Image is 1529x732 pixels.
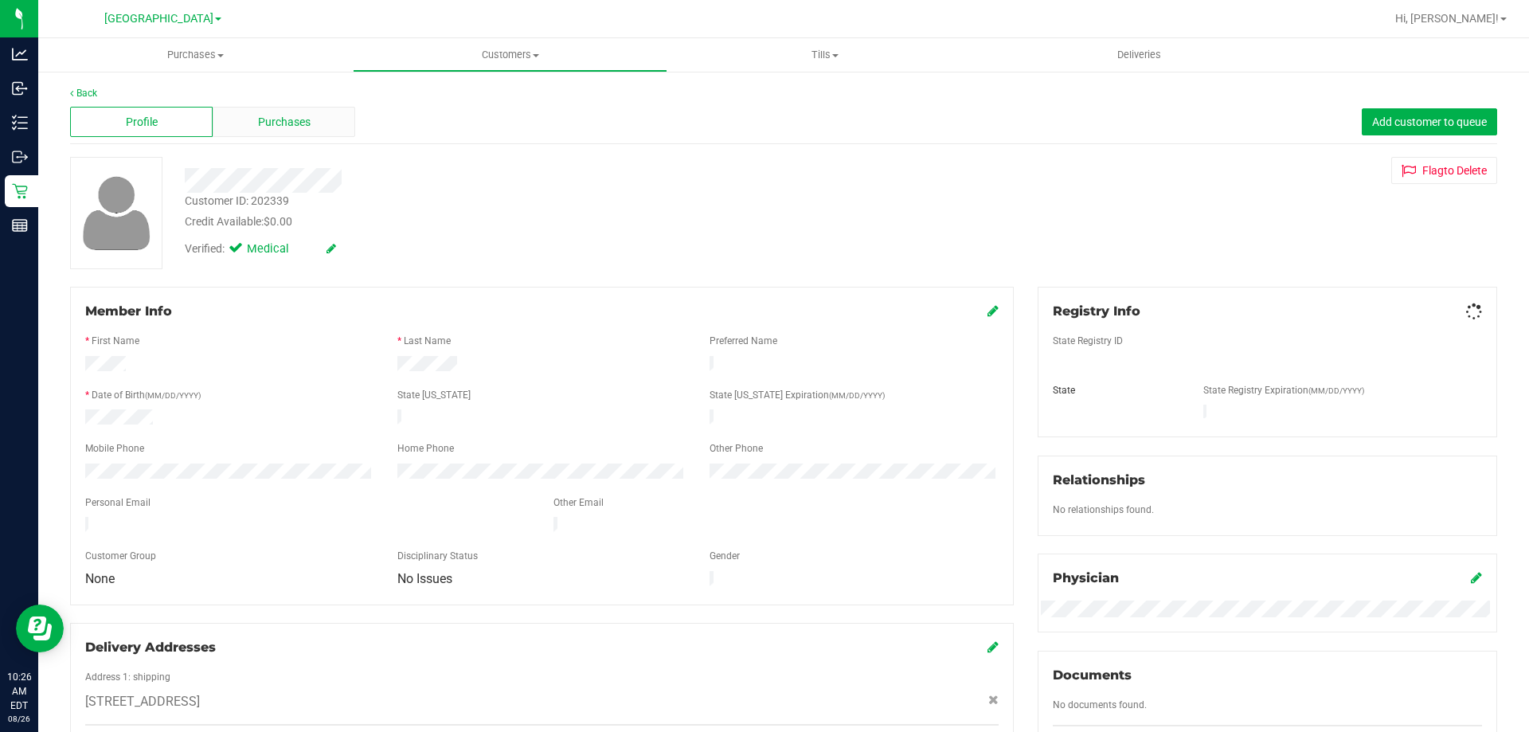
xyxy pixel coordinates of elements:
span: Purchases [258,114,311,131]
inline-svg: Inventory [12,115,28,131]
p: 08/26 [7,713,31,725]
span: Relationships [1053,472,1145,487]
span: Deliveries [1096,48,1183,62]
label: Mobile Phone [85,441,144,456]
inline-svg: Outbound [12,149,28,165]
label: Last Name [404,334,451,348]
span: Medical [247,241,311,258]
iframe: Resource center [16,605,64,652]
inline-svg: Reports [12,217,28,233]
span: [STREET_ADDRESS] [85,692,200,711]
span: Documents [1053,667,1132,683]
span: Customers [354,48,667,62]
label: Disciplinary Status [397,549,478,563]
span: Member Info [85,303,172,319]
span: None [85,571,115,586]
label: Address 1: shipping [85,670,170,684]
span: $0.00 [264,215,292,228]
a: Tills [667,38,982,72]
span: Tills [668,48,981,62]
span: Purchases [38,48,353,62]
span: Hi, [PERSON_NAME]! [1395,12,1499,25]
span: Add customer to queue [1372,115,1487,128]
span: Profile [126,114,158,131]
label: Other Phone [710,441,763,456]
label: State Registry Expiration [1203,383,1364,397]
span: (MM/DD/YYYY) [1308,386,1364,395]
button: Add customer to queue [1362,108,1497,135]
span: Delivery Addresses [85,640,216,655]
label: First Name [92,334,139,348]
span: (MM/DD/YYYY) [145,391,201,400]
img: user-icon.png [75,172,158,254]
span: Physician [1053,570,1119,585]
label: State [US_STATE] Expiration [710,388,885,402]
span: Registry Info [1053,303,1140,319]
a: Customers [353,38,667,72]
div: State [1041,383,1192,397]
button: Flagto Delete [1391,157,1497,184]
span: (MM/DD/YYYY) [829,391,885,400]
inline-svg: Inbound [12,80,28,96]
inline-svg: Retail [12,183,28,199]
span: No Issues [397,571,452,586]
label: Customer Group [85,549,156,563]
div: Verified: [185,241,336,258]
div: Customer ID: 202339 [185,193,289,209]
a: Deliveries [982,38,1296,72]
label: No relationships found. [1053,503,1154,517]
label: Date of Birth [92,388,201,402]
label: Gender [710,549,740,563]
label: State Registry ID [1053,334,1123,348]
span: [GEOGRAPHIC_DATA] [104,12,213,25]
inline-svg: Analytics [12,46,28,62]
a: Purchases [38,38,353,72]
label: State [US_STATE] [397,388,471,402]
a: Back [70,88,97,99]
span: No documents found. [1053,699,1147,710]
label: Other Email [553,495,604,510]
div: Credit Available: [185,213,886,230]
label: Personal Email [85,495,151,510]
label: Home Phone [397,441,454,456]
p: 10:26 AM EDT [7,670,31,713]
label: Preferred Name [710,334,777,348]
